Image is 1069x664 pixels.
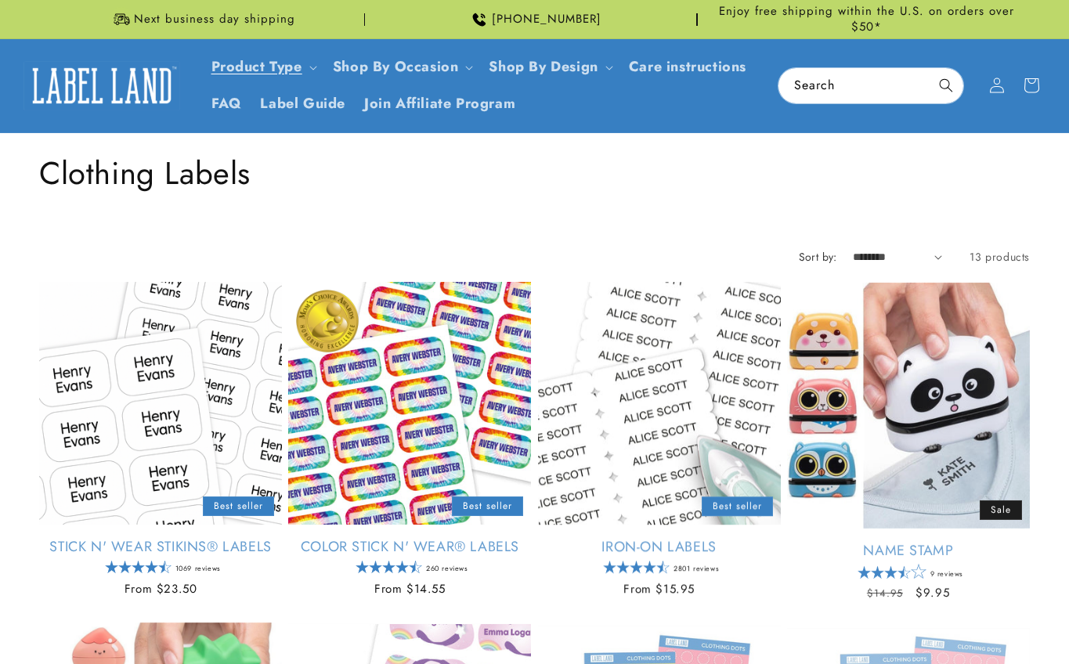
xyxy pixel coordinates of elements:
span: Shop By Occasion [333,58,459,76]
a: Name Stamp [787,541,1030,559]
a: Join Affiliate Program [355,85,525,122]
a: Color Stick N' Wear® Labels [288,538,531,556]
button: Search [929,68,963,103]
span: [PHONE_NUMBER] [492,12,601,27]
span: Label Guide [260,95,345,113]
span: FAQ [211,95,242,113]
iframe: Gorgias Floating Chat [740,590,1053,648]
label: Sort by: [799,249,837,265]
a: Product Type [211,56,302,77]
a: Shop By Design [489,56,598,77]
span: Care instructions [629,58,746,76]
a: Care instructions [619,49,756,85]
span: 13 products [970,249,1030,265]
summary: Shop By Design [479,49,619,85]
summary: Shop By Occasion [323,49,480,85]
summary: Product Type [202,49,323,85]
a: Iron-On Labels [538,538,781,556]
h1: Clothing Labels [39,153,1030,193]
img: Label Land [23,61,180,110]
a: Stick N' Wear Stikins® Labels [39,538,282,556]
a: Label Land [18,56,186,116]
span: Join Affiliate Program [364,95,515,113]
a: Label Guide [251,85,355,122]
a: FAQ [202,85,251,122]
span: Enjoy free shipping within the U.S. on orders over $50* [704,4,1030,34]
span: Next business day shipping [134,12,295,27]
